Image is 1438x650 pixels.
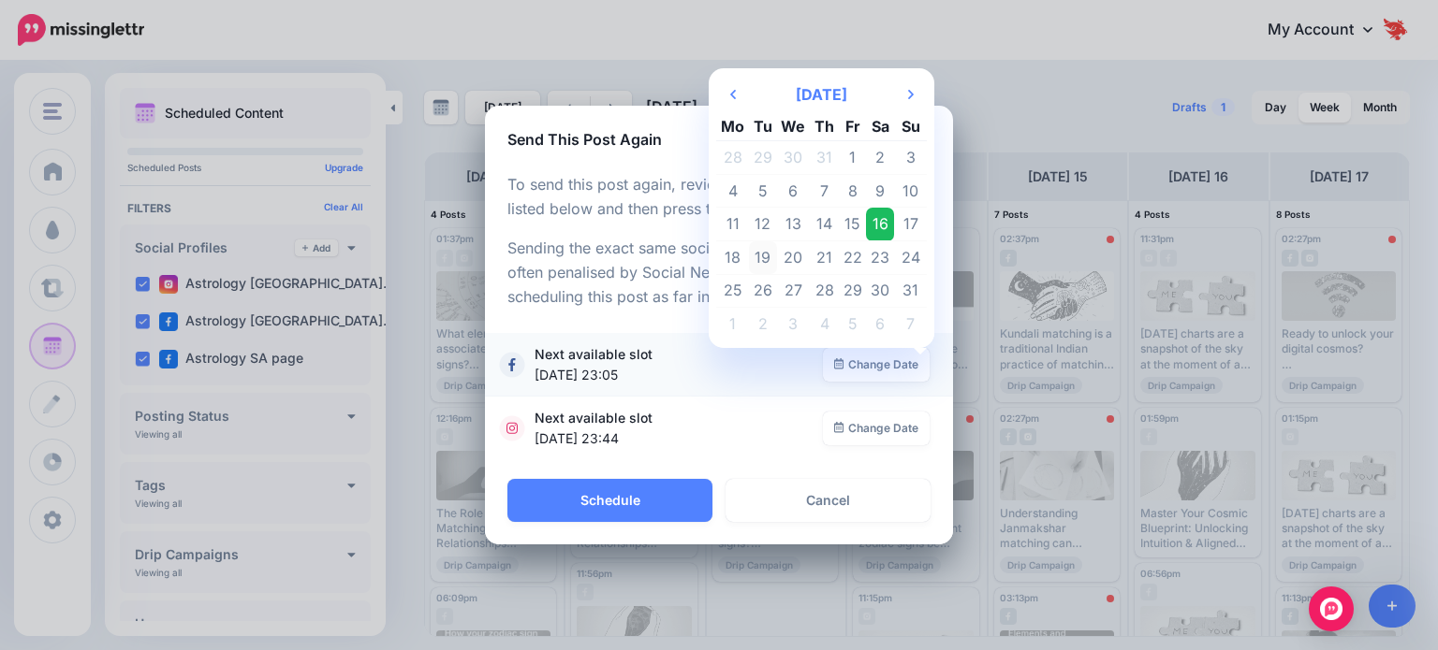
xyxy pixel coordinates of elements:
a: Change Date [823,412,931,445]
td: 3 [777,308,811,340]
h5: Send This Post Again [507,128,662,151]
td: 2 [749,308,777,340]
td: 20 [777,241,811,275]
td: 6 [777,174,811,208]
td: 30 [866,274,894,308]
th: Fr [839,113,867,141]
td: 2 [866,141,894,175]
td: 17 [894,208,927,241]
td: 10 [894,174,927,208]
td: 22 [839,241,867,275]
th: Su [894,113,927,141]
p: Sending the exact same social post in a short timeframe is often penalised by Social Networks. We... [507,237,931,310]
th: Th [810,113,839,141]
th: Mo [716,113,749,141]
td: 28 [716,141,749,175]
td: 24 [894,241,927,275]
td: 1 [716,308,749,340]
td: 13 [777,208,811,241]
td: 31 [810,141,839,175]
td: 30 [777,141,811,175]
td: 29 [749,141,777,175]
th: Tu [749,113,777,141]
td: 29 [839,274,867,308]
td: 18 [716,241,749,275]
button: Schedule [507,479,712,522]
td: 7 [810,174,839,208]
td: 21 [810,241,839,275]
td: 23 [866,241,894,275]
td: 11 [716,208,749,241]
td: 8 [839,174,867,208]
td: 4 [716,174,749,208]
td: 31 [894,274,927,308]
span: [DATE] 23:44 [535,428,814,449]
td: 28 [810,274,839,308]
span: Next available slot [535,408,823,449]
svg: Next Month [908,87,914,102]
span: [DATE] 23:05 [535,365,814,385]
td: 19 [749,241,777,275]
td: 3 [894,141,927,175]
span: Next available slot [535,344,823,385]
th: Sa [866,113,894,141]
td: 27 [777,274,811,308]
td: 4 [810,308,839,340]
td: 16 [866,208,894,241]
a: Cancel [726,479,931,522]
td: 7 [894,308,927,340]
td: 14 [810,208,839,241]
td: 5 [839,308,867,340]
th: We [777,113,811,141]
svg: Previous Month [730,87,736,102]
div: Open Intercom Messenger [1309,586,1354,631]
td: 5 [749,174,777,208]
td: 26 [749,274,777,308]
td: 25 [716,274,749,308]
td: 9 [866,174,894,208]
td: 6 [866,308,894,340]
a: Change Date [823,348,931,382]
td: 1 [839,141,867,175]
td: 12 [749,208,777,241]
th: Select Month [749,76,894,113]
td: 15 [839,208,867,241]
p: To send this post again, review the next available time slots listed below and then press the Sch... [507,173,931,222]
